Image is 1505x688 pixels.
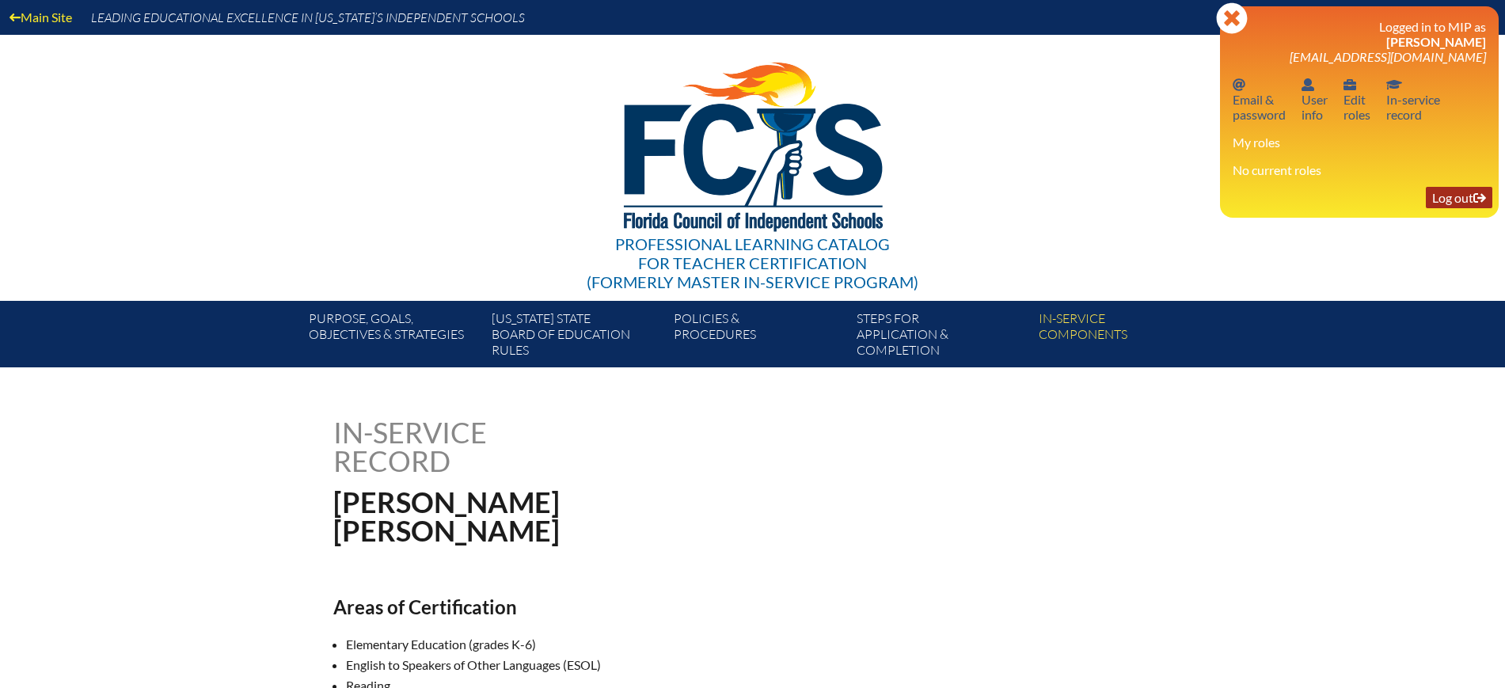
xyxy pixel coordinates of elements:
[1473,192,1486,204] svg: Log out
[1295,74,1334,125] a: User infoUserinfo
[1233,78,1245,91] svg: Email password
[1032,307,1214,367] a: In-servicecomponents
[333,595,891,618] h2: Areas of Certification
[3,6,78,28] a: Main Site
[1290,49,1486,64] span: [EMAIL_ADDRESS][DOMAIN_NAME]
[485,307,667,367] a: [US_STATE] StateBoard of Education rules
[1337,74,1377,125] a: User infoEditroles
[1233,162,1486,177] p: No current roles
[346,634,903,655] li: Elementary Education (grades K-6)
[1233,135,1486,150] h3: My roles
[1302,78,1314,91] svg: User info
[1426,187,1492,208] a: Log outLog out
[302,307,485,367] a: Purpose, goals,objectives & strategies
[1380,74,1446,125] a: In-service recordIn-servicerecord
[850,307,1032,367] a: Steps forapplication & completion
[333,418,652,475] h1: In-service record
[333,488,853,545] h1: [PERSON_NAME] [PERSON_NAME]
[1233,19,1486,64] h3: Logged in to MIP as
[1386,78,1402,91] svg: In-service record
[1343,78,1356,91] svg: User info
[638,253,867,272] span: for Teacher Certification
[346,655,903,675] li: English to Speakers of Other Languages (ESOL)
[1386,34,1486,49] span: [PERSON_NAME]
[580,32,925,295] a: Professional Learning Catalog for Teacher Certification(formerly Master In-service Program)
[1226,74,1292,125] a: Email passwordEmail &password
[667,307,849,367] a: Policies &Procedures
[587,234,918,291] div: Professional Learning Catalog (formerly Master In-service Program)
[1216,2,1248,34] svg: Close
[589,35,916,251] img: FCISlogo221.eps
